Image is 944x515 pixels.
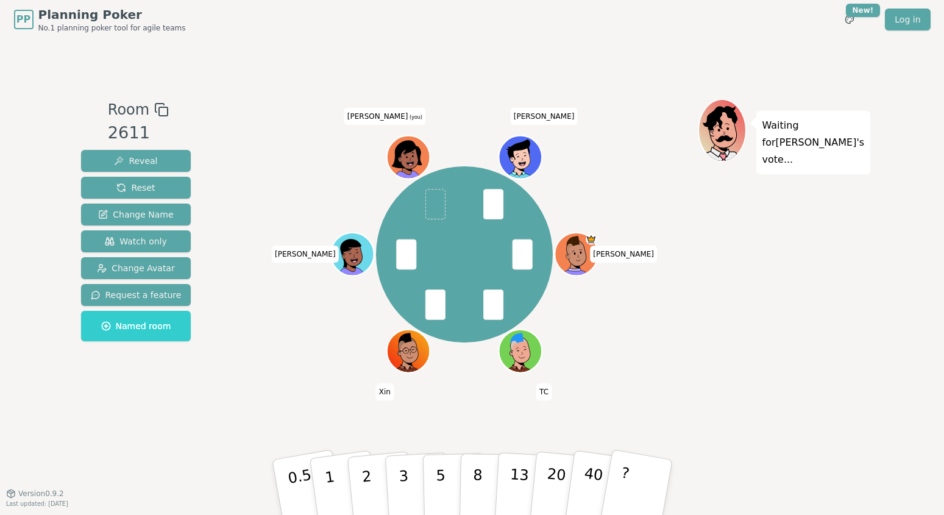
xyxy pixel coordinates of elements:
[108,121,169,146] div: 2611
[18,489,64,499] span: Version 0.9.2
[81,204,191,226] button: Change Name
[6,500,68,507] span: Last updated: [DATE]
[344,108,425,125] span: Click to change your name
[101,320,171,332] span: Named room
[885,9,930,30] a: Log in
[114,155,157,167] span: Reveal
[376,384,394,401] span: Click to change your name
[536,384,552,401] span: Click to change your name
[6,489,64,499] button: Version0.9.2
[839,9,861,30] button: New!
[97,262,175,274] span: Change Avatar
[81,230,191,252] button: Watch only
[105,235,167,247] span: Watch only
[511,108,578,125] span: Click to change your name
[81,257,191,279] button: Change Avatar
[846,4,881,17] div: New!
[81,311,191,341] button: Named room
[272,246,339,263] span: Click to change your name
[388,137,428,177] button: Click to change your avatar
[586,234,597,245] span: Evan is the host
[38,6,186,23] span: Planning Poker
[408,115,422,120] span: (you)
[590,246,657,263] span: Click to change your name
[91,289,182,301] span: Request a feature
[108,99,149,121] span: Room
[14,6,186,33] a: PPPlanning PokerNo.1 planning poker tool for agile teams
[81,177,191,199] button: Reset
[81,284,191,306] button: Request a feature
[98,208,173,221] span: Change Name
[116,182,155,194] span: Reset
[16,12,30,27] span: PP
[81,150,191,172] button: Reveal
[762,117,865,168] p: Waiting for [PERSON_NAME] 's vote...
[38,23,186,33] span: No.1 planning poker tool for agile teams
